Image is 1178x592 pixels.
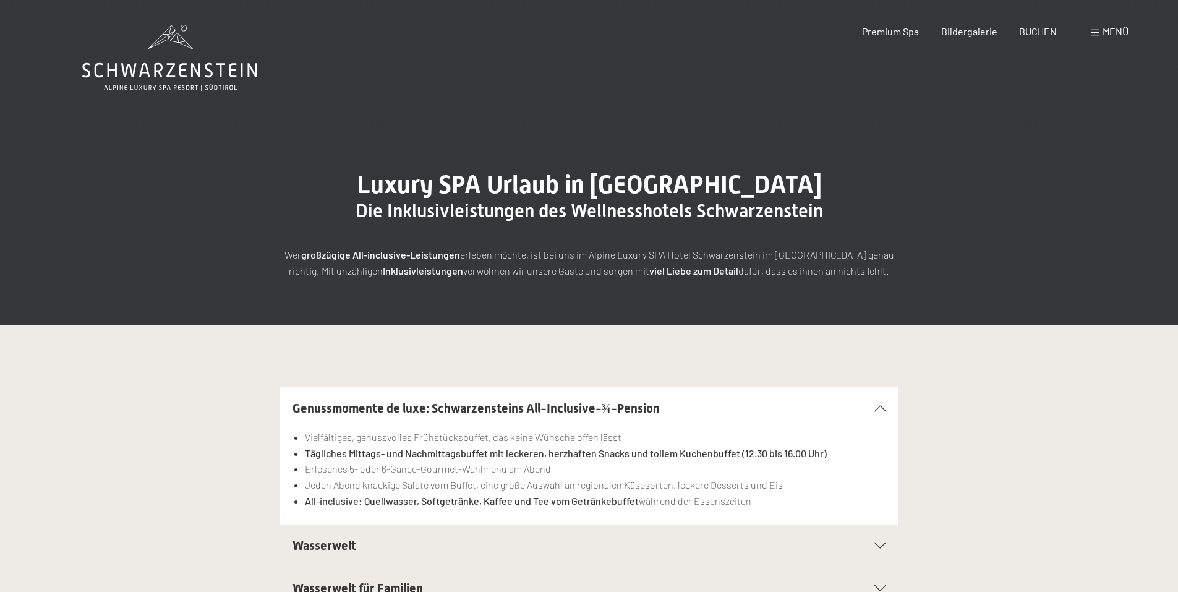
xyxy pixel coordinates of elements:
[305,495,639,507] strong: All-inclusive: Quellwasser, Softgetränke, Kaffee und Tee vom Getränkebuffet
[305,461,886,477] li: Erlesenes 5- oder 6-Gänge-Gourmet-Wahlmenü am Abend
[301,249,460,260] strong: großzügige All-inclusive-Leistungen
[383,265,463,277] strong: Inklusivleistungen
[649,265,738,277] strong: viel Liebe zum Detail
[862,25,919,37] a: Premium Spa
[305,477,886,493] li: Jeden Abend knackige Salate vom Buffet, eine große Auswahl an regionalen Käsesorten, leckere Dess...
[305,429,886,445] li: Vielfältiges, genussvolles Frühstücksbuffet, das keine Wünsche offen lässt
[356,200,823,221] span: Die Inklusivleistungen des Wellnesshotels Schwarzenstein
[1019,25,1057,37] a: BUCHEN
[280,247,898,278] p: Wer erleben möchte, ist bei uns im Alpine Luxury SPA Hotel Schwarzenstein im [GEOGRAPHIC_DATA] ge...
[305,493,886,509] li: während der Essenszeiten
[357,170,822,199] span: Luxury SPA Urlaub in [GEOGRAPHIC_DATA]
[292,401,660,416] span: Genussmomente de luxe: Schwarzensteins All-Inclusive-¾-Pension
[292,538,356,553] span: Wasserwelt
[1103,25,1129,37] span: Menü
[941,25,997,37] a: Bildergalerie
[305,447,827,459] strong: Tägliches Mittags- und Nachmittagsbuffet mit leckeren, herzhaften Snacks und tollem Kuchenbuffet ...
